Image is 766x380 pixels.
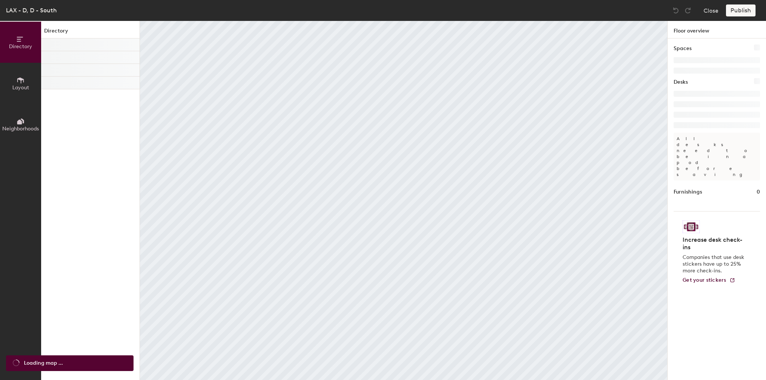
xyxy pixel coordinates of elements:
h1: Furnishings [674,188,702,196]
a: Get your stickers [683,277,735,284]
h1: Spaces [674,44,692,53]
h1: 0 [757,188,760,196]
button: Close [704,4,718,16]
img: Redo [684,7,692,14]
div: LAX - D, D - South [6,6,57,15]
h4: Increase desk check-ins [683,236,747,251]
span: Layout [12,84,29,91]
h1: Floor overview [668,21,766,38]
span: Directory [9,43,32,50]
p: Companies that use desk stickers have up to 25% more check-ins. [683,254,747,274]
span: Loading map ... [24,359,63,367]
h1: Desks [674,78,688,86]
p: All desks need to be in a pod before saving [674,133,760,180]
span: Neighborhoods [2,126,39,132]
span: Get your stickers [683,277,726,283]
img: Undo [672,7,680,14]
h1: Directory [41,27,140,38]
img: Sticker logo [683,220,700,233]
canvas: Map [140,21,667,380]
